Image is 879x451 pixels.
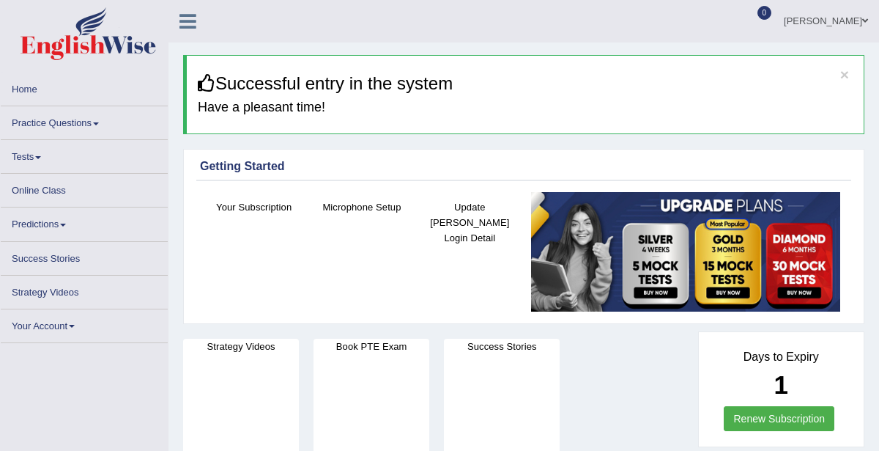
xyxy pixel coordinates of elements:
[315,199,408,215] h4: Microphone Setup
[444,339,560,354] h4: Success Stories
[840,67,849,82] button: ×
[1,276,168,304] a: Strategy Videos
[198,74,853,93] h3: Successful entry in the system
[207,199,300,215] h4: Your Subscription
[757,6,772,20] span: 0
[715,351,848,364] h4: Days to Expiry
[1,174,168,202] a: Online Class
[1,309,168,338] a: Your Account
[198,100,853,115] h4: Have a pleasant time!
[531,192,840,312] img: small5.jpg
[1,73,168,101] a: Home
[1,208,168,236] a: Predictions
[423,199,516,246] h4: Update [PERSON_NAME] Login Detail
[774,370,788,399] b: 1
[1,140,168,169] a: Tests
[1,106,168,135] a: Practice Questions
[724,406,834,431] a: Renew Subscription
[1,242,168,271] a: Success Stories
[314,339,429,354] h4: Book PTE Exam
[200,158,848,175] div: Getting Started
[183,339,299,354] h4: Strategy Videos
